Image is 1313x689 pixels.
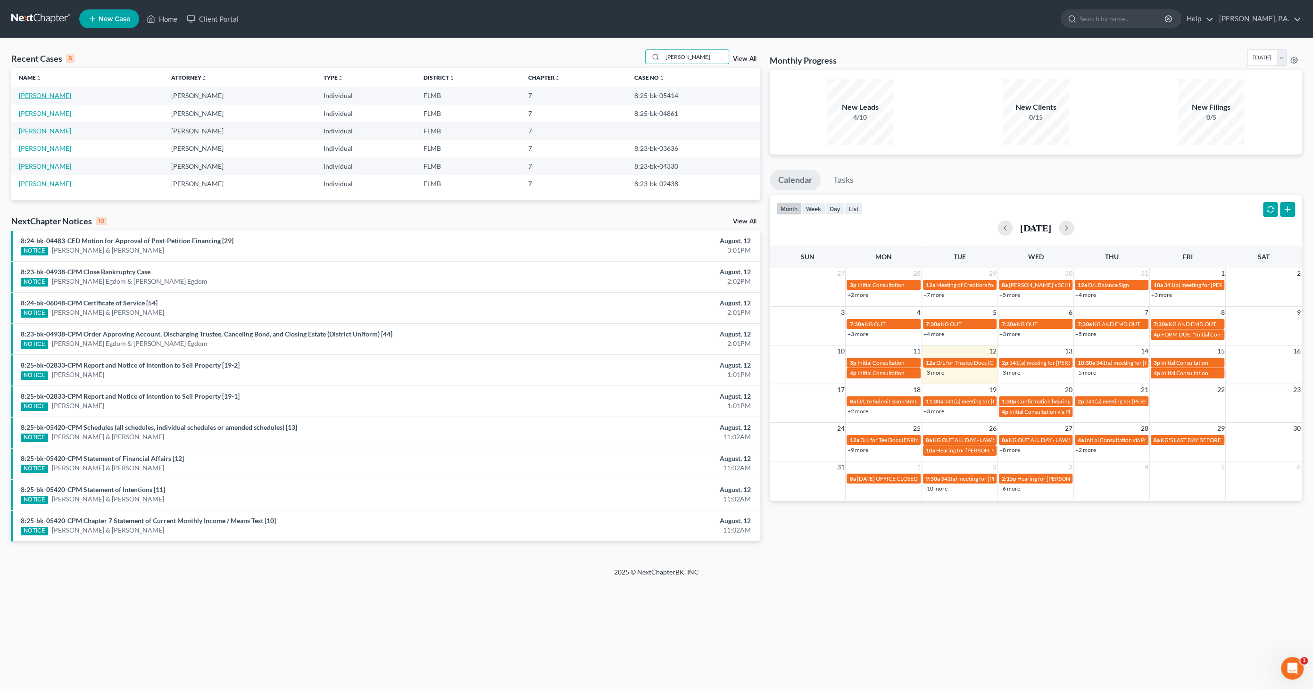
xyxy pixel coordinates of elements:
[514,339,751,348] div: 2:01PM
[316,157,416,175] td: Individual
[944,398,1035,405] span: 341(a) meeting for [PERSON_NAME]
[857,281,904,288] span: Initial Consultation
[992,307,997,318] span: 5
[770,170,821,190] a: Calendar
[316,140,416,157] td: Individual
[1028,253,1043,261] span: Wed
[1216,384,1225,395] span: 22
[21,299,158,307] a: 8:24-bk-06048-CPM Certificate of Service [54]
[1154,320,1168,328] span: 7:30a
[96,217,107,225] div: 10
[514,298,751,308] div: August, 12
[1154,359,1160,366] span: 3p
[19,180,71,188] a: [PERSON_NAME]
[801,253,814,261] span: Sun
[926,475,940,482] span: 9:30a
[99,16,130,23] span: New Case
[1003,113,1069,122] div: 0/15
[1009,359,1128,366] span: 341(a) meeting for [PERSON_NAME] IN OFFICE
[1214,10,1301,27] a: [PERSON_NAME], P.A.
[416,122,520,139] td: FLMB
[954,253,966,261] span: Tue
[1002,475,1016,482] span: 2:15p
[514,454,751,463] div: August, 12
[19,74,42,81] a: Nameunfold_more
[849,281,856,288] span: 3p
[845,202,863,215] button: list
[936,281,1041,288] span: Meeting of Creditors for [PERSON_NAME]
[1140,268,1149,279] span: 31
[1002,408,1008,415] span: 4p
[171,74,207,81] a: Attorneyunfold_more
[659,75,665,81] i: unfold_more
[923,291,944,298] a: +7 more
[52,246,164,255] a: [PERSON_NAME] & [PERSON_NAME]
[514,370,751,379] div: 1:01PM
[416,140,520,157] td: FLMB
[1161,369,1208,377] span: Initial Consultation
[1064,384,1073,395] span: 20
[164,105,316,122] td: [PERSON_NAME]
[21,361,240,369] a: 8:25-bk-02833-CPM Report and Notice of Intention to Sell Property [19-2]
[316,105,416,122] td: Individual
[316,175,416,192] td: Individual
[514,246,751,255] div: 3:01PM
[923,369,944,376] a: +3 more
[21,485,165,493] a: 8:25-bk-05420-CPM Statement of Intentions [11]
[520,122,627,139] td: 7
[1144,307,1149,318] span: 7
[926,436,932,443] span: 8a
[1064,423,1073,434] span: 27
[827,113,893,122] div: 4/10
[999,485,1020,492] a: +6 more
[1183,253,1193,261] span: Fri
[860,436,928,443] span: D/L for Tee Docs (FARMER)
[416,175,520,192] td: FLMB
[52,339,208,348] a: [PERSON_NAME] Egdom & [PERSON_NAME] Egdom
[520,87,627,104] td: 7
[627,140,760,157] td: 8:23-bk-03636
[1144,461,1149,473] span: 4
[449,75,455,81] i: unfold_more
[514,329,751,339] div: August, 12
[21,454,184,462] a: 8:25-bk-05420-CPM Statement of Financial Affairs [12]
[733,56,756,62] a: View All
[19,144,71,152] a: [PERSON_NAME]
[1068,307,1073,318] span: 6
[1300,657,1308,664] span: 1
[999,369,1020,376] a: +3 more
[21,527,48,535] div: NOTICE
[1009,408,1081,415] span: Initial Consultation via Phone
[1088,281,1129,288] span: D/L Balance Sign
[849,475,856,482] span: 8a
[21,247,48,255] div: NOTICE
[1281,657,1304,680] iframe: Intercom live chat
[1154,281,1163,288] span: 10a
[849,369,856,377] span: 4p
[514,392,751,401] div: August, 12
[514,494,751,504] div: 11:02AM
[52,463,164,473] a: [PERSON_NAME] & [PERSON_NAME]
[514,267,751,277] div: August, 12
[941,320,962,328] span: KG OUT
[1140,345,1149,357] span: 14
[1216,423,1225,434] span: 29
[520,175,627,192] td: 7
[634,74,665,81] a: Case Nounfold_more
[1178,102,1244,113] div: New Filings
[1216,345,1225,357] span: 15
[21,309,48,318] div: NOTICE
[825,170,862,190] a: Tasks
[164,87,316,104] td: [PERSON_NAME]
[926,398,943,405] span: 11:30a
[912,384,922,395] span: 18
[52,432,164,442] a: [PERSON_NAME] & [PERSON_NAME]
[21,330,392,338] a: 8:23-bk-04938-CPM Order Approving Account, Discharging Trustee, Canceling Bond, and Closing Estat...
[923,485,947,492] a: +10 more
[912,423,922,434] span: 25
[849,320,864,328] span: 7:30a
[164,157,316,175] td: [PERSON_NAME]
[1096,359,1187,366] span: 341(a) meeting for [PERSON_NAME]
[988,345,997,357] span: 12
[1140,384,1149,395] span: 21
